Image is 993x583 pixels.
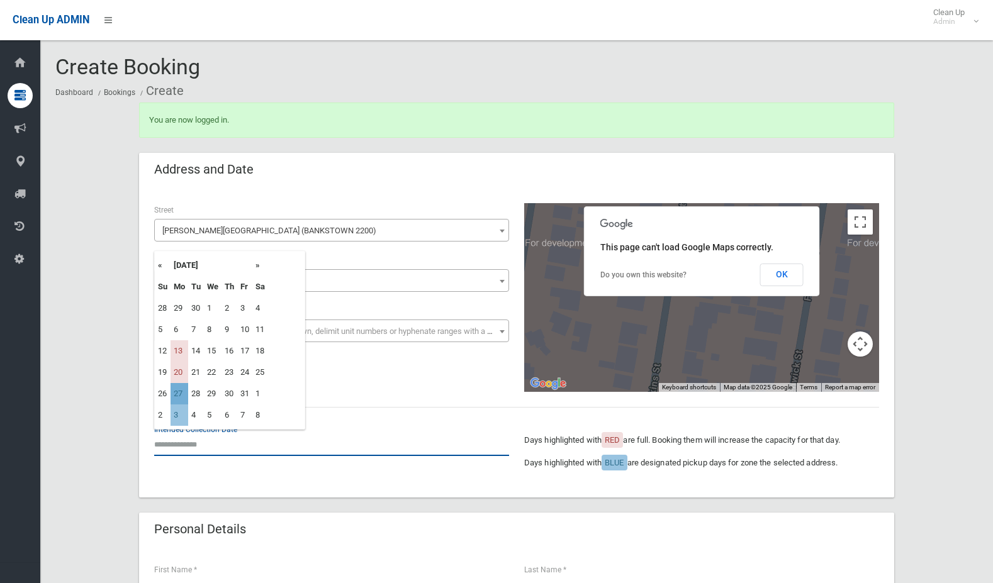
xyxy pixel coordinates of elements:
[154,269,509,292] span: 85
[252,340,268,362] td: 18
[933,17,965,26] small: Admin
[825,384,875,391] a: Report a map error
[527,375,569,392] a: Open this area in Google Maps (opens a new window)
[155,276,171,297] th: Su
[139,103,894,138] div: You are now logged in.
[237,319,252,340] td: 10
[252,383,268,404] td: 1
[188,319,204,340] td: 7
[237,297,252,319] td: 3
[237,276,252,297] th: Fr
[237,383,252,404] td: 31
[171,297,188,319] td: 29
[848,331,873,357] button: Map camera controls
[222,404,237,426] td: 6
[139,517,261,541] header: Personal Details
[171,362,188,383] td: 20
[171,255,252,276] th: [DATE]
[252,276,268,297] th: Sa
[222,340,237,362] td: 16
[157,272,506,290] span: 85
[188,340,204,362] td: 14
[188,362,204,383] td: 21
[222,362,237,383] td: 23
[171,383,188,404] td: 27
[237,362,252,383] td: 24
[171,340,188,362] td: 13
[188,297,204,319] td: 30
[237,404,252,426] td: 7
[188,383,204,404] td: 28
[222,297,237,319] td: 2
[252,404,268,426] td: 8
[204,297,222,319] td: 1
[848,209,873,235] button: Toggle fullscreen view
[605,435,620,445] span: RED
[662,383,716,392] button: Keyboard shortcuts
[162,326,514,336] span: Select the unit number from the dropdown, delimit unit numbers or hyphenate ranges with a comma
[605,458,624,467] span: BLUE
[524,455,879,470] p: Days highlighted with are designated pickup days for zone the selected address.
[252,255,268,276] th: »
[237,340,252,362] td: 17
[252,297,268,319] td: 4
[204,362,222,383] td: 22
[204,319,222,340] td: 8
[188,276,204,297] th: Tu
[800,384,817,391] a: Terms (opens in new tab)
[155,383,171,404] td: 26
[927,8,977,26] span: Clean Up
[171,319,188,340] td: 6
[55,88,93,97] a: Dashboard
[13,14,89,26] span: Clean Up ADMIN
[252,319,268,340] td: 11
[204,276,222,297] th: We
[155,255,171,276] th: «
[139,157,269,182] header: Address and Date
[155,297,171,319] td: 28
[171,404,188,426] td: 3
[204,340,222,362] td: 15
[155,362,171,383] td: 19
[155,404,171,426] td: 2
[222,276,237,297] th: Th
[204,404,222,426] td: 5
[600,270,687,279] a: Do you own this website?
[524,433,879,448] p: Days highlighted with are full. Booking them will increase the capacity for that day.
[222,383,237,404] td: 30
[104,88,135,97] a: Bookings
[222,319,237,340] td: 9
[155,319,171,340] td: 5
[724,384,792,391] span: Map data ©2025 Google
[171,276,188,297] th: Mo
[204,383,222,404] td: 29
[157,222,506,240] span: Wilkins Street (BANKSTOWN 2200)
[600,242,773,252] span: This page can't load Google Maps correctly.
[155,340,171,362] td: 12
[527,375,569,392] img: Google
[252,362,268,383] td: 25
[137,79,184,103] li: Create
[760,264,804,286] button: OK
[154,219,509,242] span: Wilkins Street (BANKSTOWN 2200)
[55,54,200,79] span: Create Booking
[188,404,204,426] td: 4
